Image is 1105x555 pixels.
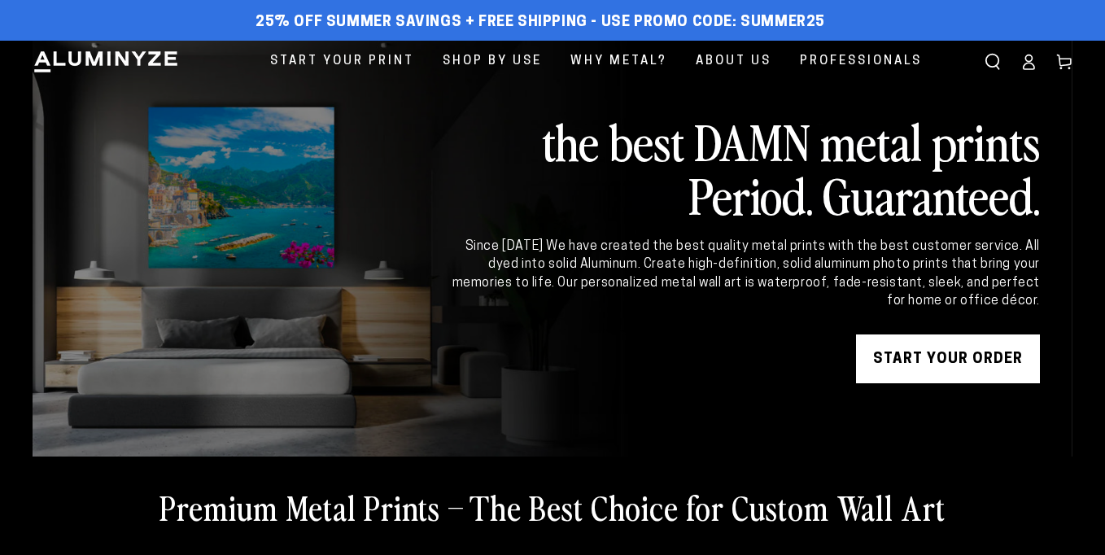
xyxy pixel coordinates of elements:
[159,486,946,528] h2: Premium Metal Prints – The Best Choice for Custom Wall Art
[449,238,1040,311] div: Since [DATE] We have created the best quality metal prints with the best customer service. All dy...
[570,50,667,72] span: Why Metal?
[443,50,542,72] span: Shop By Use
[856,334,1040,383] a: START YOUR Order
[430,41,554,82] a: Shop By Use
[258,41,426,82] a: Start Your Print
[256,14,825,32] span: 25% off Summer Savings + Free Shipping - Use Promo Code: SUMMER25
[33,50,179,74] img: Aluminyze
[684,41,784,82] a: About Us
[270,50,414,72] span: Start Your Print
[800,50,922,72] span: Professionals
[449,114,1040,221] h2: the best DAMN metal prints Period. Guaranteed.
[788,41,934,82] a: Professionals
[975,44,1011,80] summary: Search our site
[696,50,771,72] span: About Us
[558,41,679,82] a: Why Metal?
